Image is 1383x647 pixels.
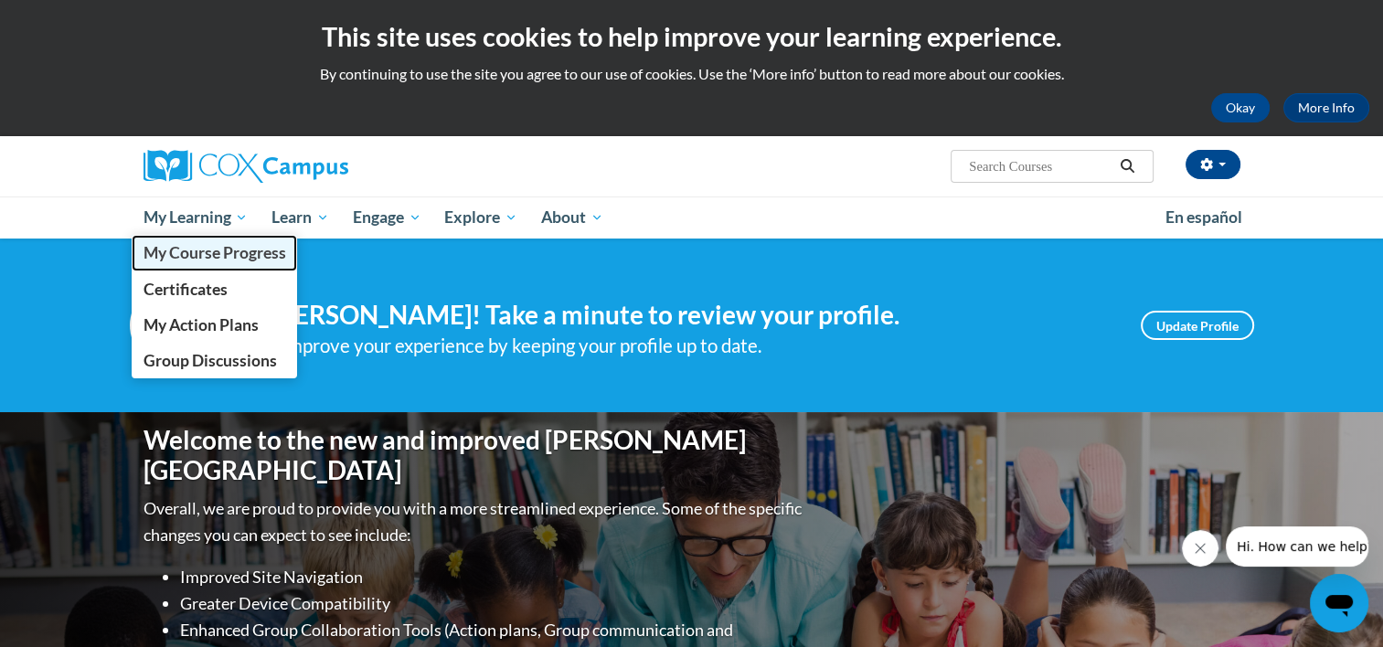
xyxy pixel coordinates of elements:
span: Hi. How can we help? [11,13,148,27]
div: Main menu [116,196,1268,239]
img: Cox Campus [144,150,348,183]
a: Learn [260,196,341,239]
a: Group Discussions [132,343,298,378]
a: About [529,196,615,239]
a: Engage [341,196,433,239]
span: Engage [353,207,421,228]
iframe: Button to launch messaging window [1310,574,1368,632]
li: Greater Device Compatibility [180,590,806,617]
h4: Hi [PERSON_NAME]! Take a minute to review your profile. [239,300,1113,331]
button: Search [1113,155,1141,177]
span: En español [1165,207,1242,227]
span: Group Discussions [143,351,276,370]
a: Update Profile [1141,311,1254,340]
li: Improved Site Navigation [180,564,806,590]
a: My Action Plans [132,307,298,343]
span: Explore [444,207,517,228]
a: En español [1154,198,1254,237]
div: Help improve your experience by keeping your profile up to date. [239,331,1113,361]
a: Cox Campus [144,150,491,183]
span: Certificates [143,280,227,299]
iframe: Close message [1182,530,1218,567]
p: By continuing to use the site you agree to our use of cookies. Use the ‘More info’ button to read... [14,64,1369,84]
iframe: Message from company [1226,526,1368,567]
a: Explore [432,196,529,239]
a: My Learning [132,196,261,239]
a: More Info [1283,93,1369,122]
button: Account Settings [1186,150,1240,179]
a: Certificates [132,271,298,307]
p: Overall, we are proud to provide you with a more streamlined experience. Some of the specific cha... [144,495,806,548]
img: Profile Image [130,284,212,366]
span: About [541,207,603,228]
input: Search Courses [967,155,1113,177]
a: My Course Progress [132,235,298,270]
h1: Welcome to the new and improved [PERSON_NAME][GEOGRAPHIC_DATA] [144,425,806,486]
span: Learn [271,207,329,228]
button: Okay [1211,93,1270,122]
span: My Action Plans [143,315,258,334]
h2: This site uses cookies to help improve your learning experience. [14,18,1369,55]
span: My Course Progress [143,243,285,262]
span: My Learning [143,207,248,228]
